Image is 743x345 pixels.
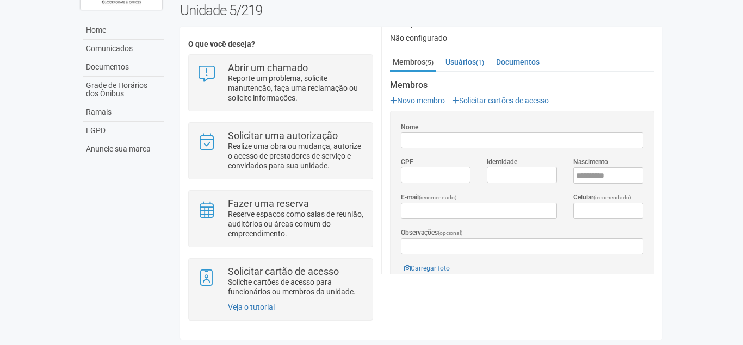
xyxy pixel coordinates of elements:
[438,230,463,236] span: (opcional)
[573,192,631,203] label: Celular
[228,62,308,73] strong: Abrir um chamado
[228,73,364,103] p: Reporte um problema, solicite manutenção, faça uma reclamação ou solicite informações.
[83,21,164,40] a: Home
[188,40,373,48] h4: O que você deseja?
[180,2,662,18] h2: Unidade 5/219
[197,199,364,239] a: Fazer uma reserva Reserve espaços como salas de reunião, auditórios ou áreas comum do empreendime...
[228,198,309,209] strong: Fazer uma reserva
[228,266,339,277] strong: Solicitar cartão de acesso
[228,209,364,239] p: Reserve espaços como salas de reunião, auditórios ou áreas comum do empreendimento.
[197,267,364,297] a: Solicitar cartão de acesso Solicite cartões de acesso para funcionários ou membros da unidade.
[476,59,484,66] small: (1)
[228,277,364,297] p: Solicite cartões de acesso para funcionários ou membros da unidade.
[83,40,164,58] a: Comunicados
[197,63,364,103] a: Abrir um chamado Reporte um problema, solicite manutenção, faça uma reclamação ou solicite inform...
[390,96,445,105] a: Novo membro
[425,59,434,66] small: (5)
[452,96,549,105] a: Solicitar cartões de acesso
[83,103,164,122] a: Ramais
[401,228,463,238] label: Observações
[228,141,364,171] p: Realize uma obra ou mudança, autorize o acesso de prestadores de serviço e convidados para sua un...
[401,192,457,203] label: E-mail
[401,122,418,132] label: Nome
[197,131,364,171] a: Solicitar uma autorização Realize uma obra ou mudança, autorize o acesso de prestadores de serviç...
[401,262,453,274] a: Carregar foto
[83,77,164,103] a: Grade de Horários dos Ônibus
[401,157,413,167] label: CPF
[83,122,164,140] a: LGPD
[228,130,338,141] strong: Solicitar uma autorização
[487,157,517,167] label: Identidade
[419,195,457,200] span: (recomendado)
[83,58,164,77] a: Documentos
[593,195,631,200] span: (recomendado)
[390,54,436,72] a: Membros(5)
[390,33,654,43] div: Não configurado
[228,303,275,311] a: Veja o tutorial
[493,54,542,70] a: Documentos
[83,140,164,158] a: Anuncie sua marca
[390,80,654,90] strong: Membros
[443,54,487,70] a: Usuários(1)
[573,157,608,167] label: Nascimento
